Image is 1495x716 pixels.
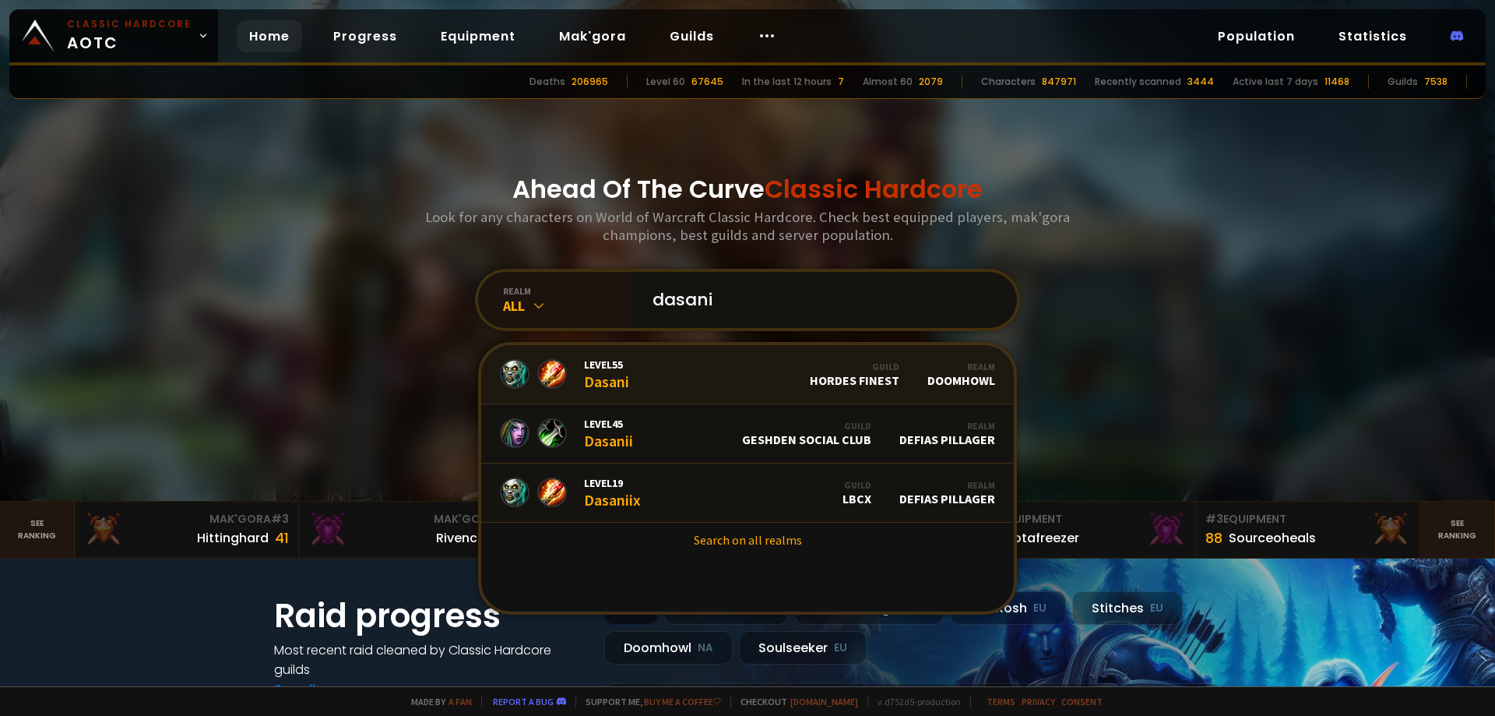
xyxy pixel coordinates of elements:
[1061,696,1103,707] a: Consent
[584,476,641,510] div: Dasaniix
[1022,696,1055,707] a: Privacy
[739,631,867,665] div: Soulseeker
[448,696,472,707] a: a fan
[481,523,1014,557] a: Search on all realms
[67,17,192,55] span: AOTC
[644,696,721,707] a: Buy me a coffee
[1326,20,1419,52] a: Statistics
[834,640,847,656] small: EU
[1042,75,1076,89] div: 847971
[1095,75,1181,89] div: Recently scanned
[698,640,713,656] small: NA
[919,75,943,89] div: 2079
[308,511,513,527] div: Mak'Gora
[927,361,995,388] div: Doomhowl
[899,479,995,491] div: Realm
[657,20,726,52] a: Guilds
[810,361,899,388] div: Hordes Finest
[1072,591,1183,625] div: Stitches
[691,75,723,89] div: 67645
[547,20,638,52] a: Mak'gora
[1004,528,1079,548] div: Notafreezer
[1229,528,1316,548] div: Sourceoheals
[275,527,289,548] div: 41
[274,680,375,698] a: See all progress
[1205,527,1222,548] div: 88
[572,75,608,89] div: 206965
[584,358,629,372] span: Level 55
[742,420,871,432] div: Guild
[987,696,1015,707] a: Terms
[481,345,1014,404] a: Level55DasaniGuildHordes FinestRealmDoomhowl
[950,591,1066,625] div: Nek'Rosh
[271,511,289,527] span: # 3
[867,696,961,707] span: v. d752d5 - production
[1205,511,1410,527] div: Equipment
[575,696,721,707] span: Support me,
[810,361,899,372] div: Guild
[1196,502,1420,558] a: #3Equipment88Sourceoheals
[503,297,634,315] div: All
[1388,75,1418,89] div: Guilds
[981,75,1036,89] div: Characters
[765,171,983,206] span: Classic Hardcore
[84,511,289,527] div: Mak'Gora
[436,528,485,548] div: Rivench
[899,420,995,447] div: Defias Pillager
[1233,75,1318,89] div: Active last 7 days
[402,696,472,707] span: Made by
[927,361,995,372] div: Realm
[842,479,871,506] div: LBCx
[321,20,410,52] a: Progress
[1424,75,1448,89] div: 7538
[742,420,871,447] div: Geshden Social Club
[584,358,629,391] div: Dasani
[842,479,871,491] div: Guild
[1033,601,1046,616] small: EU
[981,511,1186,527] div: Equipment
[237,20,302,52] a: Home
[643,272,998,328] input: Search a character...
[274,640,586,679] h4: Most recent raid cleaned by Classic Hardcore guilds
[1205,20,1307,52] a: Population
[67,17,192,31] small: Classic Hardcore
[584,476,641,490] span: Level 19
[1324,75,1349,89] div: 11468
[604,631,733,665] div: Doomhowl
[299,502,523,558] a: Mak'Gora#2Rivench100
[481,464,1014,523] a: Level19DasaniixGuildLBCxRealmDefias Pillager
[730,696,858,707] span: Checkout
[493,696,554,707] a: Report a bug
[742,75,832,89] div: In the last 12 hours
[512,171,983,208] h1: Ahead Of The Curve
[75,502,299,558] a: Mak'Gora#3Hittinghard41
[584,417,633,450] div: Dasanii
[646,75,685,89] div: Level 60
[1420,502,1495,558] a: Seeranking
[197,528,269,548] div: Hittinghard
[503,285,634,297] div: realm
[790,696,858,707] a: [DOMAIN_NAME]
[1205,511,1223,527] span: # 3
[481,404,1014,464] a: Level45DasaniiGuildGeshden Social ClubRealmDefias Pillager
[863,75,913,89] div: Almost 60
[1187,75,1214,89] div: 3444
[1150,601,1163,616] small: EU
[428,20,528,52] a: Equipment
[899,420,995,432] div: Realm
[9,9,218,62] a: Classic HardcoreAOTC
[838,75,844,89] div: 7
[419,208,1076,244] h3: Look for any characters on World of Warcraft Classic Hardcore. Check best equipped players, mak'g...
[529,75,565,89] div: Deaths
[972,502,1196,558] a: #2Equipment88Notafreezer
[899,479,995,506] div: Defias Pillager
[274,591,586,640] h1: Raid progress
[584,417,633,431] span: Level 45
